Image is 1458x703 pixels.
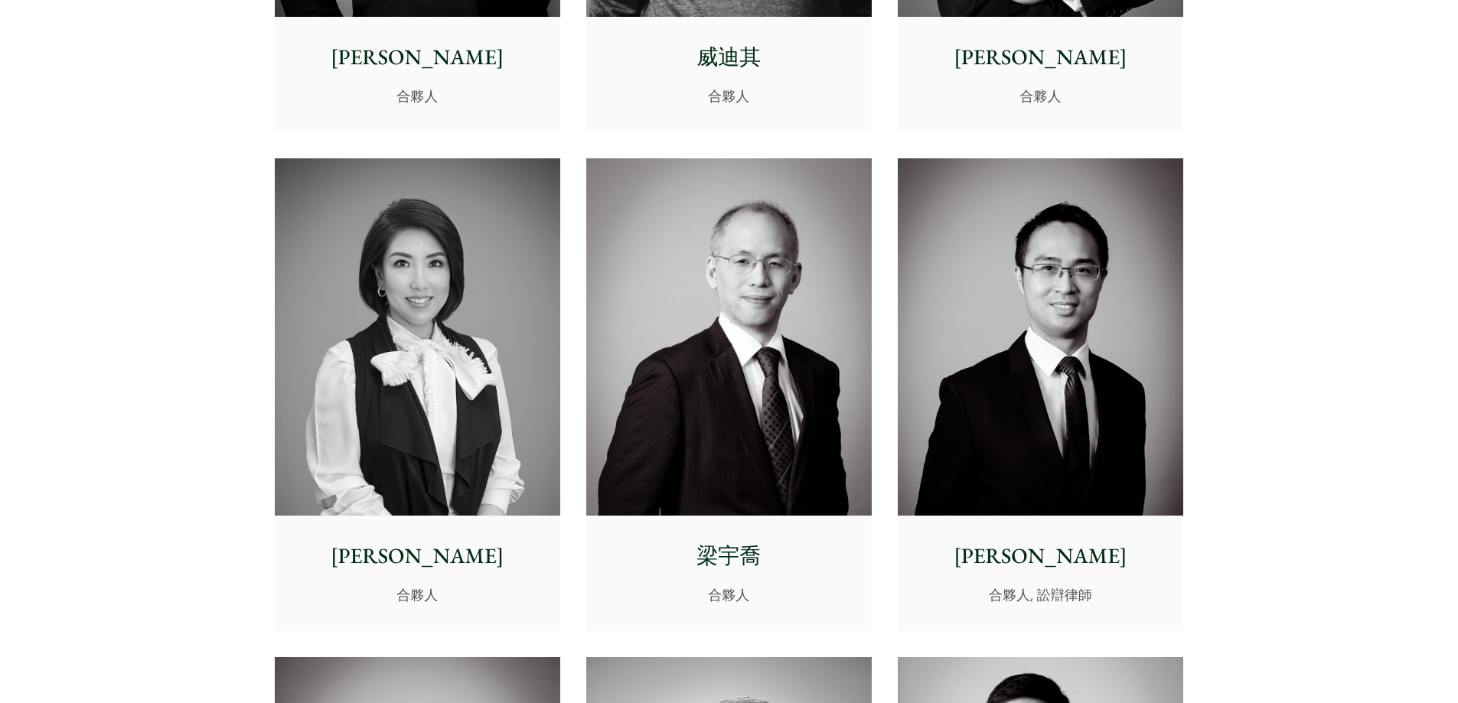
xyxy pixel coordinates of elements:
p: [PERSON_NAME] [287,41,548,73]
a: [PERSON_NAME] 合夥人, 訟辯律師 [898,158,1183,631]
p: 威迪其 [599,41,859,73]
p: [PERSON_NAME] [910,41,1171,73]
a: 梁宇喬 合夥人 [586,158,872,631]
p: [PERSON_NAME] [910,540,1171,572]
p: 合夥人 [287,584,548,605]
p: 合夥人 [287,86,548,106]
p: 合夥人, 訟辯律師 [910,584,1171,605]
p: [PERSON_NAME] [287,540,548,572]
p: 合夥人 [910,86,1171,106]
p: 梁宇喬 [599,540,859,572]
p: 合夥人 [599,86,859,106]
a: [PERSON_NAME] 合夥人 [275,158,560,631]
p: 合夥人 [599,584,859,605]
